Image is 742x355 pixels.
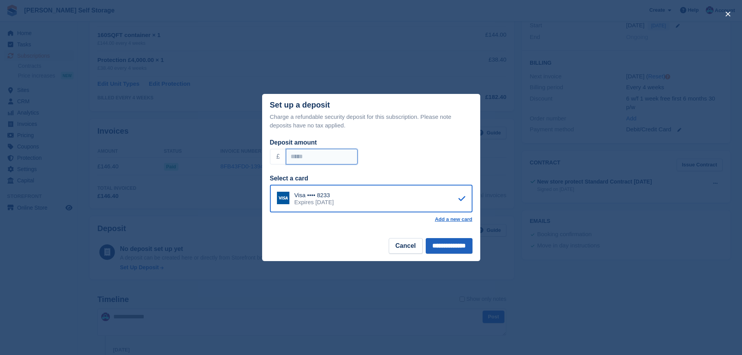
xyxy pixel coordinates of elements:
button: close [722,8,734,20]
label: Deposit amount [270,139,317,146]
button: Cancel [389,238,422,254]
div: Select a card [270,174,472,183]
div: Expires [DATE] [294,199,334,206]
p: Charge a refundable security deposit for this subscription. Please note deposits have no tax appl... [270,113,472,130]
img: Visa Logo [277,192,289,204]
div: Set up a deposit [270,101,330,110]
a: Add a new card [435,216,472,223]
div: Visa •••• 8233 [294,192,334,199]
